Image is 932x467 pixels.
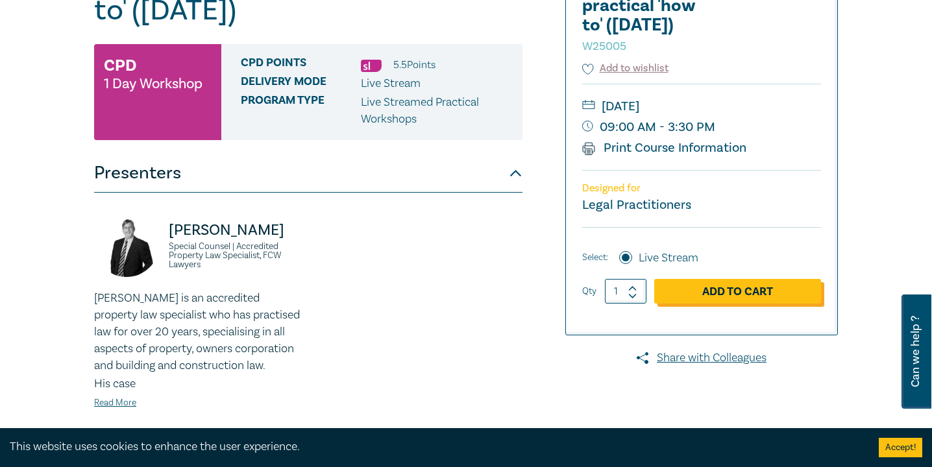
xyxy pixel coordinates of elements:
[94,212,159,277] img: https://s3.ap-southeast-2.amazonaws.com/leo-cussen-store-production-content/Contacts/David%20McKe...
[582,96,821,117] small: [DATE]
[582,117,821,138] small: 09:00 AM - 3:30 PM
[565,350,838,366] a: Share with Colleagues
[104,54,136,77] h3: CPD
[361,60,382,72] img: Substantive Law
[582,284,596,298] label: Qty
[582,197,691,213] small: Legal Practitioners
[241,94,361,128] span: Program type
[104,77,202,90] small: 1 Day Workshop
[94,397,136,409] a: Read More
[241,75,361,92] span: Delivery Mode
[94,290,300,374] p: [PERSON_NAME] is an accredited property law specialist who has practised law for over 20 years, s...
[169,242,300,269] small: Special Counsel | Accredited Property Law Specialist, FCW Lawyers
[605,279,646,304] input: 1
[241,56,361,73] span: CPD Points
[94,154,522,193] button: Presenters
[582,250,608,265] span: Select:
[169,220,300,241] p: [PERSON_NAME]
[393,56,435,73] li: 5.5 Point s
[94,376,300,392] p: His case
[10,438,859,455] div: This website uses cookies to enhance the user experience.
[361,94,513,128] p: Live Streamed Practical Workshops
[654,279,821,304] a: Add to Cart
[361,76,421,91] span: Live Stream
[582,61,668,76] button: Add to wishlist
[639,250,698,267] label: Live Stream
[909,302,922,401] span: Can we help ?
[879,438,922,457] button: Accept cookies
[582,39,626,54] small: W25005
[582,182,821,195] p: Designed for
[582,139,746,156] a: Print Course Information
